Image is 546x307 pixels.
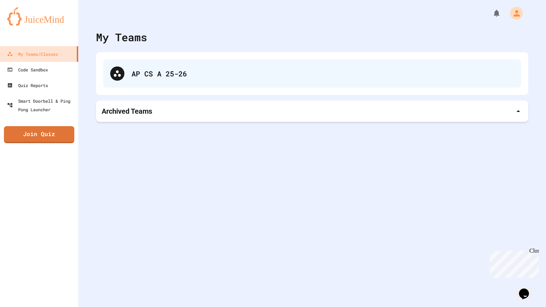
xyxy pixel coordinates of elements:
div: My Teams/Classes [7,50,58,58]
div: My Notifications [479,7,503,19]
a: Join Quiz [4,126,74,143]
div: AP CS A 25-26 [132,68,514,79]
div: AP CS A 25-26 [103,59,521,88]
img: logo-orange.svg [7,7,71,26]
div: My Account [503,5,525,21]
iframe: chat widget [487,248,539,278]
p: Archived Teams [102,106,152,116]
div: Code Sandbox [7,65,48,74]
div: My Teams [96,29,147,45]
div: Quiz Reports [7,81,48,90]
iframe: chat widget [516,279,539,300]
div: Chat with us now!Close [3,3,49,45]
div: Smart Doorbell & Ping Pong Launcher [7,97,75,114]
